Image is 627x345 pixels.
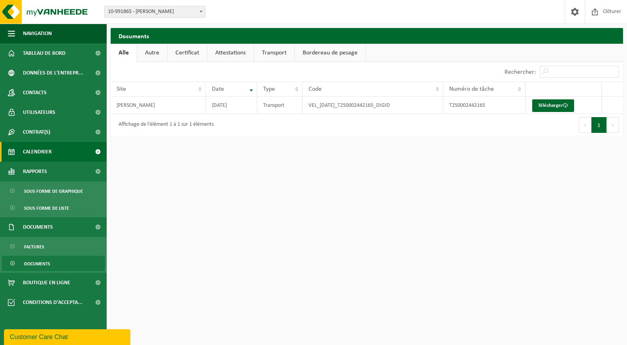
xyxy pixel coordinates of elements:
[254,44,294,62] a: Transport
[23,142,52,162] span: Calendrier
[168,44,207,62] a: Certificat
[23,24,52,43] span: Navigation
[105,6,205,17] span: 10-991865 - GLOVER ALAIN - ENGHIEN
[23,43,66,63] span: Tableau de bord
[443,97,525,114] td: T250002442165
[104,6,205,18] span: 10-991865 - GLOVER ALAIN - ENGHIEN
[23,63,83,83] span: Données de l'entrepr...
[532,99,574,112] a: Télécharger
[579,117,591,133] button: Previous
[23,293,83,312] span: Conditions d'accepta...
[2,256,105,271] a: Documents
[111,44,137,62] a: Alle
[24,184,83,199] span: Sous forme de graphique
[449,86,494,92] span: Numéro de tâche
[309,86,322,92] span: Code
[117,86,126,92] span: Site
[263,86,275,92] span: Type
[23,162,47,181] span: Rapports
[23,83,47,103] span: Contacts
[24,201,69,216] span: Sous forme de liste
[207,44,254,62] a: Attestations
[257,97,303,114] td: Transport
[295,44,365,62] a: Bordereau de pesage
[115,118,214,132] div: Affichage de l'élément 1 à 1 sur 1 éléments
[23,273,70,293] span: Boutique en ligne
[206,97,257,114] td: [DATE]
[505,69,536,75] label: Rechercher:
[2,200,105,215] a: Sous forme de liste
[591,117,607,133] button: 1
[24,239,44,254] span: Factures
[4,328,132,345] iframe: chat widget
[23,122,50,142] span: Contrat(s)
[24,256,50,271] span: Documents
[303,97,443,114] td: VEL_[DATE]_T250002442165_DIGID
[212,86,224,92] span: Date
[2,239,105,254] a: Factures
[137,44,167,62] a: Autre
[23,217,53,237] span: Documents
[111,28,623,43] h2: Documents
[111,97,206,114] td: [PERSON_NAME]
[23,103,55,122] span: Utilisateurs
[2,183,105,198] a: Sous forme de graphique
[607,117,619,133] button: Next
